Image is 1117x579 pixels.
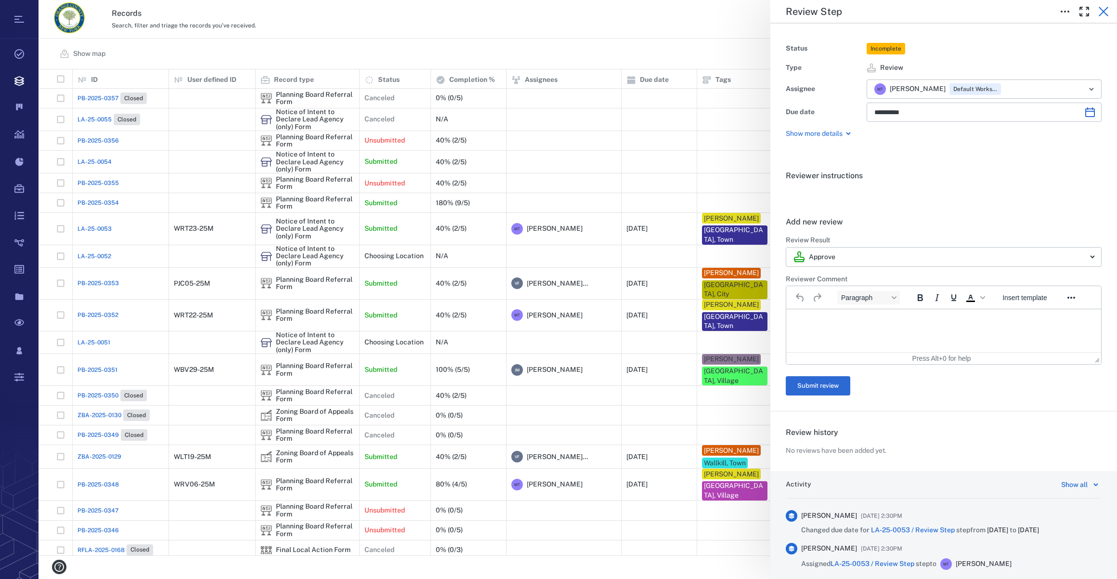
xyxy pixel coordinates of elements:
a: LA-25-0053 / Review Step [831,560,914,567]
span: [DATE] 2:30PM [861,543,902,554]
div: Due date [786,105,863,119]
a: LA-25-0053 / Review Step [871,526,955,534]
div: Type [786,61,863,75]
span: Assigned step to [801,559,936,569]
button: Choose date, selected date is Oct 19, 2025 [1080,103,1100,122]
button: Block Paragraph [837,291,900,304]
div: Press Alt+0 for help [891,355,992,362]
button: Redo [809,291,825,304]
span: Review [880,63,903,73]
div: Status [786,42,863,55]
button: Bold [912,291,928,304]
button: Close [1094,2,1113,21]
span: . [786,190,788,199]
div: Press the Up and Down arrow keys to resize the editor. [1095,354,1100,363]
p: No reviews have been added yet. [786,446,886,456]
div: Assignee [786,82,863,96]
span: Help [22,7,41,15]
p: Approve [809,252,835,262]
iframe: Rich Text Area [786,309,1101,352]
div: M T [940,558,952,570]
h6: Activity [786,480,811,489]
span: Changed due date for step from to [801,526,1039,535]
span: Incomplete [869,45,903,53]
button: Undo [792,291,808,304]
span: [DATE] 2:30PM [861,510,902,522]
div: Show all [1061,479,1088,490]
button: Insert template [999,291,1051,304]
span: [DATE] [987,526,1008,534]
h6: Reviewer instructions [786,170,1102,182]
span: Insert template [1002,294,1047,302]
span: [PERSON_NAME] [890,84,946,94]
button: Toggle Fullscreen [1075,2,1094,21]
button: Italic [929,291,945,304]
div: M T [874,83,886,95]
h6: Review history [786,427,1102,438]
button: Submit review [786,376,850,395]
button: Open [1085,82,1098,96]
span: [DATE] [1018,526,1039,534]
button: Toggle to Edit Boxes [1055,2,1075,21]
h6: Add new review [786,216,1102,228]
span: [PERSON_NAME] [801,544,857,553]
h6: Reviewer Comment [786,275,1102,284]
span: Default Workspace [951,85,999,93]
p: Show more details [786,129,843,139]
h6: Review Result [786,236,1102,245]
body: Rich Text Area. Press ALT-0 for help. [8,8,307,16]
span: Paragraph [841,294,888,302]
span: [PERSON_NAME] [801,511,857,521]
div: Text color Black [962,291,987,304]
span: [PERSON_NAME] [956,559,1012,569]
h5: Review Step [786,6,842,18]
button: Reveal or hide additional toolbar items [1063,291,1079,304]
button: Underline [946,291,962,304]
